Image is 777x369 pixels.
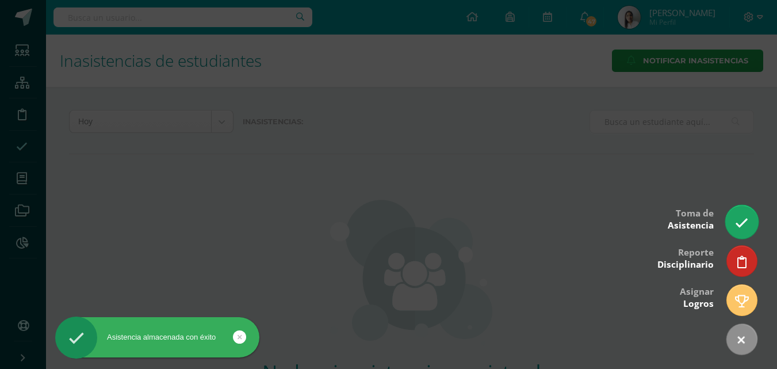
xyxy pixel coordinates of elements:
div: Asignar [680,278,714,315]
div: Reporte [657,239,714,276]
div: Toma de [668,200,714,237]
span: Asistencia [668,219,714,231]
div: Asistencia almacenada con éxito [55,332,259,343]
span: Disciplinario [657,258,714,271]
span: Logros [683,298,714,310]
